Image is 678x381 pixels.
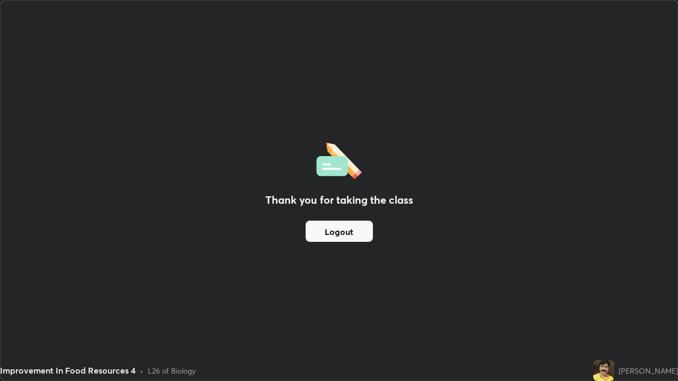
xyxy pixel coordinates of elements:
button: Logout [306,221,373,242]
img: offlineFeedback.1438e8b3.svg [316,139,362,179]
img: f9415292396d47fe9738fb67822c10e9.jpg [593,360,614,381]
div: [PERSON_NAME] [619,365,678,376]
div: • [140,365,144,376]
h2: Thank you for taking the class [265,192,413,208]
div: L26 of Biology [148,365,195,376]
